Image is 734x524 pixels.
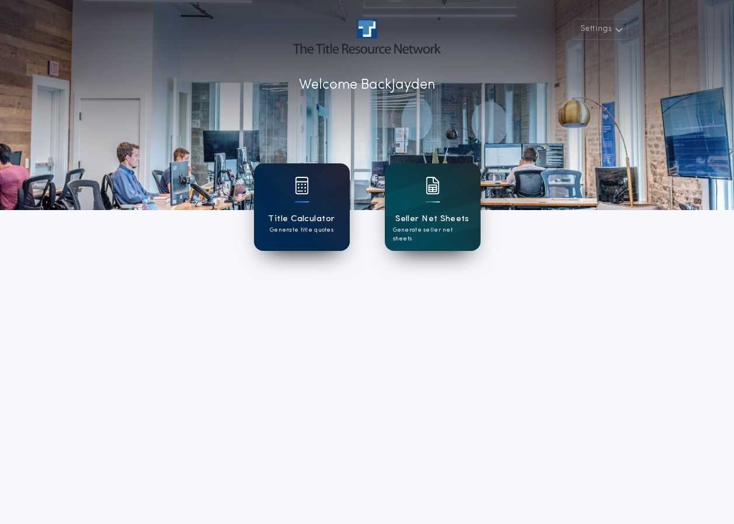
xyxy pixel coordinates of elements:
h1: Seller Net Sheets [395,212,469,226]
p: Generate seller net sheets [393,226,472,243]
a: card iconSeller Net SheetsGenerate seller net sheets [385,163,481,251]
a: card iconTitle CalculatorGenerate title quotes [254,163,350,251]
img: card icon [295,177,309,194]
img: account-logo [293,19,440,54]
button: Settings [573,19,628,40]
p: Welcome Back Jayden [299,75,435,96]
h1: Title Calculator [268,212,335,226]
img: card icon [426,177,440,194]
p: Generate title quotes [270,226,333,235]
